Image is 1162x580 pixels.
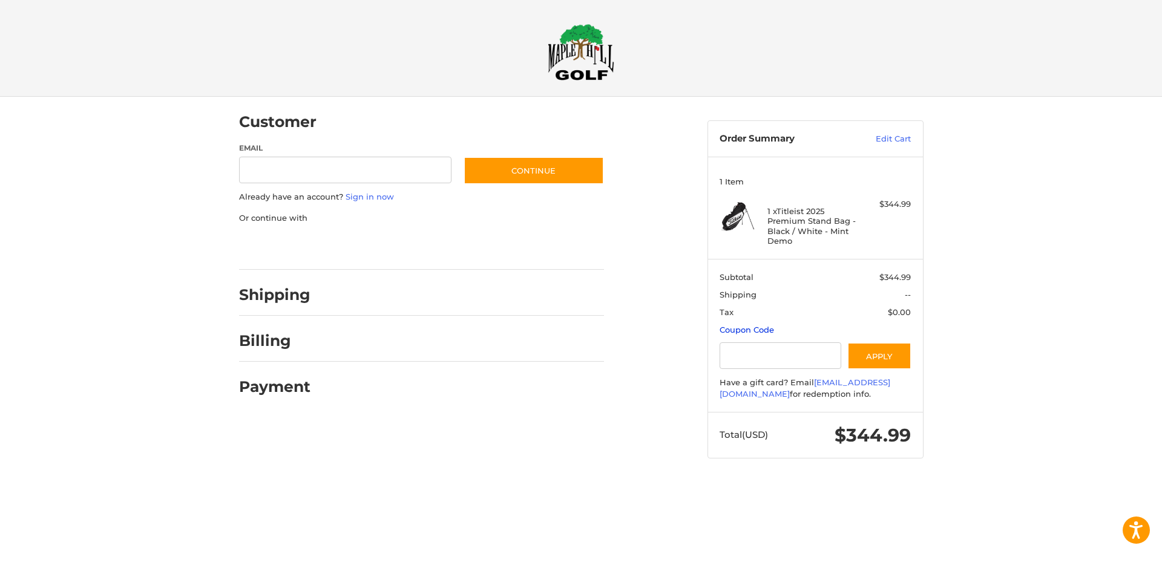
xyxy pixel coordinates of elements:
span: $344.99 [835,424,911,446]
a: Edit Cart [850,133,911,145]
button: Continue [464,157,604,184]
h2: Billing [239,331,310,350]
label: Email [239,143,452,154]
span: -- [905,290,911,299]
span: Tax [720,307,734,317]
h2: Payment [239,377,310,396]
iframe: PayPal-paylater [338,236,428,258]
span: Subtotal [720,272,753,282]
span: Total (USD) [720,429,768,440]
p: Already have an account? [239,191,604,203]
h3: Order Summary [720,133,850,145]
span: $0.00 [888,307,911,317]
h2: Shipping [239,285,310,304]
h3: 1 Item [720,177,911,186]
h2: Customer [239,112,317,131]
iframe: PayPal-venmo [440,236,531,258]
span: Shipping [720,290,757,299]
input: Gift Certificate or Coupon Code [720,342,841,370]
img: Maple Hill Golf [548,24,614,80]
a: Sign in now [346,192,394,201]
div: $344.99 [863,198,911,210]
h4: 1 x Titleist 2025 Premium Stand Bag - Black / White - Mint Demo [767,206,860,246]
button: Apply [847,342,911,370]
p: Or continue with [239,212,604,224]
a: Coupon Code [720,325,774,334]
span: $344.99 [879,272,911,282]
div: Have a gift card? Email for redemption info. [720,377,911,400]
iframe: PayPal-paypal [235,236,326,258]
